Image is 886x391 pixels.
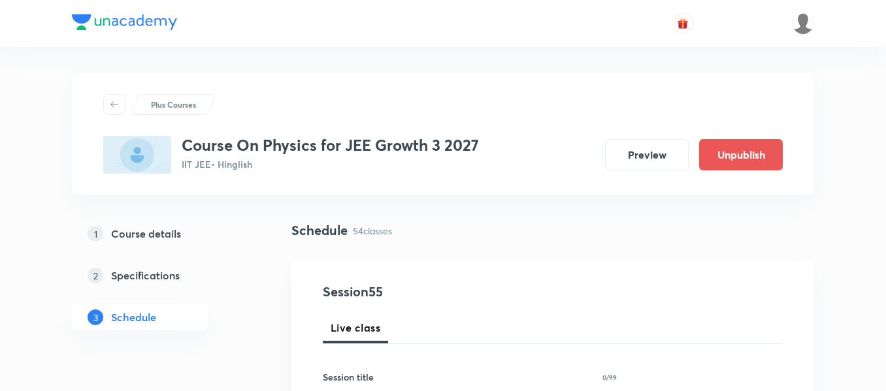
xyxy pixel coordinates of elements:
[323,282,561,302] h4: Session 55
[323,370,374,384] h6: Session title
[72,221,250,247] a: 1Course details
[182,136,479,155] h3: Course On Physics for JEE Growth 3 2027
[677,18,689,29] img: avatar
[291,221,348,240] h4: Schedule
[88,309,103,325] p: 3
[72,14,177,30] img: Company Logo
[182,157,479,171] p: IIT JEE • Hinglish
[111,226,181,242] h5: Course details
[699,139,783,170] button: Unpublish
[151,99,196,110] p: Plus Courses
[111,268,180,283] h5: Specifications
[103,136,171,174] img: 350F7C62-3699-40CC-A028-1631572EB9D0_plus.png
[72,14,177,33] a: Company Logo
[88,226,103,242] p: 1
[792,12,814,35] img: nikita patil
[353,224,392,238] p: 54 classes
[672,13,693,34] button: avatar
[111,309,156,325] h5: Schedule
[602,374,617,381] p: 0/99
[331,320,380,336] span: Live class
[605,139,689,170] button: Preview
[72,262,250,289] a: 2Specifications
[88,268,103,283] p: 2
